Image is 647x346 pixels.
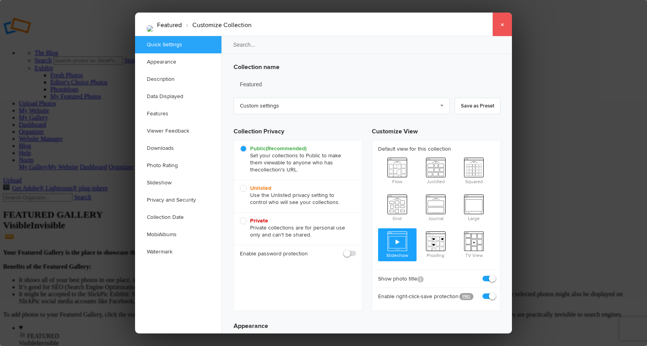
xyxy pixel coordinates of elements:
[455,228,493,260] span: TV View
[378,155,417,186] span: Flow
[147,25,153,32] img: Cathedral_Rock_Reflecting_Pool_PM_2968_9_22_copy.jpg
[135,243,221,260] a: Watermark
[135,174,221,191] a: Slideshow
[135,157,221,174] a: Photo Rating
[135,122,221,140] a: Viewer Feedback
[182,18,252,32] li: Customize Collection
[266,145,307,152] i: (Recommended)
[417,191,455,223] span: Journal
[240,250,308,258] b: Enable password protection
[135,105,221,122] a: Features
[378,293,453,300] b: Enable right-click-save protection
[234,98,450,114] a: Custom settings
[135,226,221,243] a: MobiAlbums
[157,18,182,32] li: Featured
[250,185,271,191] b: Unlisted
[234,120,362,140] h3: Collection Privacy
[378,275,424,283] b: Show photo title
[378,191,417,223] span: Grid
[234,315,501,331] h3: Appearance
[240,185,352,206] span: Use the Unlisted privacy setting to control who will see your collections.
[135,36,221,53] a: Quick Settings
[135,53,221,71] a: Appearance
[378,145,494,153] b: Default view for this collection
[240,145,352,173] span: Set your collections to Public to make them viewable to anyone who has the
[455,98,501,114] a: Save as Preset
[417,155,455,186] span: Justified
[378,228,417,260] span: Slideshow
[258,166,298,173] span: collection's URL.
[250,217,268,224] b: Private
[234,59,501,72] h3: Collection name
[459,293,473,300] a: PRO
[492,13,512,36] a: ×
[135,140,221,157] a: Downloads
[221,36,513,54] input: Search...
[240,217,352,239] span: Private collections are for personal use only and can't be shared.
[417,228,455,260] span: Proofing
[135,209,221,226] a: Collection Date
[250,145,307,152] b: Public
[135,191,221,209] a: Privacy and Security
[135,88,221,105] a: Data Displayed
[135,71,221,88] a: Description
[455,191,493,223] span: Large
[455,155,493,186] span: Squared
[372,120,501,140] h3: Customize View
